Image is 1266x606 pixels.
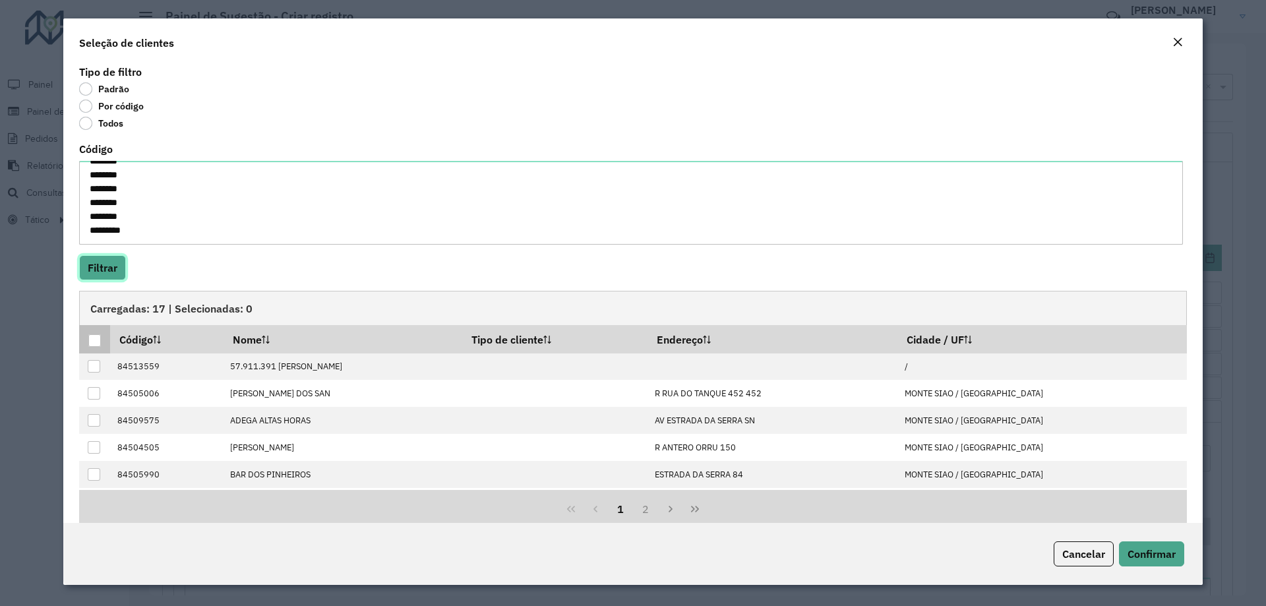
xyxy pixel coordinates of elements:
span: Confirmar [1128,547,1176,561]
th: Cidade / UF [898,325,1187,353]
td: 84505006 [110,380,223,407]
td: MONTE SIAO / [GEOGRAPHIC_DATA] [898,461,1187,488]
th: Tipo de cliente [462,325,648,353]
label: Por código [79,100,144,113]
button: Filtrar [79,255,126,280]
label: Código [79,141,113,157]
td: MONTE SIAO / [GEOGRAPHIC_DATA] [898,380,1187,407]
td: 84505669 [110,488,223,515]
td: 84504505 [110,434,223,461]
td: R ANTERO ORRU 150 [648,434,897,461]
em: Fechar [1172,37,1183,47]
td: 84509575 [110,407,223,434]
label: Todos [79,117,123,130]
td: Monte Sião / [GEOGRAPHIC_DATA] [898,488,1187,515]
td: [PERSON_NAME] [224,434,462,461]
button: Cancelar [1054,541,1114,566]
th: Nome [224,325,462,353]
button: Next Page [658,497,683,522]
td: ADEGA ALTAS HORAS [224,407,462,434]
td: 84513559 [110,353,223,380]
td: 84505990 [110,461,223,488]
th: Endereço [648,325,897,353]
button: Confirmar [1119,541,1184,566]
td: ESTANCIA DONA NEGA [224,488,462,515]
span: Cancelar [1062,547,1105,561]
th: Código [110,325,223,353]
td: ESTRADA DA SERRA 84 [648,461,897,488]
h4: Seleção de clientes [79,35,174,51]
td: AV ESTRADA DA SERRA SN [648,407,897,434]
td: R RUA DO TANQUE 452 452 [648,380,897,407]
label: Tipo de filtro [79,64,142,80]
button: Close [1168,34,1187,51]
label: Padrão [79,82,129,96]
td: BAR DOS PINHEIROS [224,461,462,488]
div: Carregadas: 17 | Selecionadas: 0 [79,291,1187,325]
td: MONTE SIAO / [GEOGRAPHIC_DATA] [898,407,1187,434]
button: Last Page [682,497,708,522]
td: / [898,353,1187,380]
td: MONTE SIAO / [GEOGRAPHIC_DATA] [898,434,1187,461]
td: 57.911.391 [PERSON_NAME] [224,353,462,380]
td: [PERSON_NAME] DOS SAN [224,380,462,407]
button: 2 [633,497,658,522]
button: 1 [608,497,633,522]
td: [GEOGRAPHIC_DATA], [648,488,897,515]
